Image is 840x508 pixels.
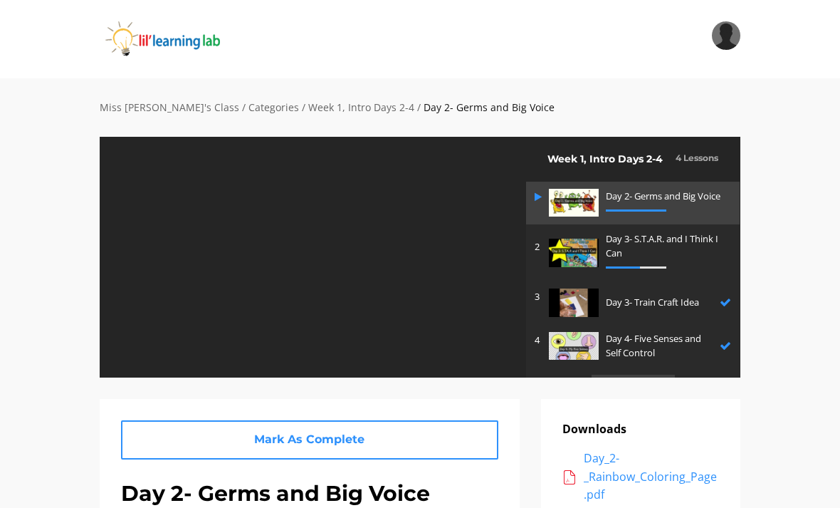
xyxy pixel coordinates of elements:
a: 3 Day 3- Train Craft Idea [526,281,740,323]
div: Day_2-_Rainbow_Coloring_Page.pdf [584,450,719,504]
img: RhNkMJYTbaKobXTdwJ0q_85cad23c2c87e2c6d2cf384115b57828aec799f7.jpg [549,239,599,266]
img: iJObvVIsTmeLBah9dr2P_logo_360x80.png [100,21,262,57]
div: / [302,100,305,115]
a: Miss [PERSON_NAME]'s Class [100,100,239,114]
a: Mark As Complete [121,420,498,460]
p: Next Category [592,375,675,400]
div: Day 2- Germs and Big Voice [424,100,555,115]
img: acrobat.png [562,470,577,484]
p: Day 2- Germs and Big Voice [606,189,724,204]
a: Day_2-_Rainbow_Coloring_Page.pdf [562,450,719,504]
a: Categories [248,100,299,114]
p: Day 3- Train Craft Idea [606,295,713,310]
img: TQHdSeAEQS6asfSOP148_24546158721e15859b7817749509a3de1da6fec3.jpg [549,189,599,217]
div: / [242,100,246,115]
p: Day 3- S.T.A.R. and I Think I Can [606,232,724,261]
p: 4 [535,333,542,348]
p: 3 [535,289,542,304]
a: Next Category [526,368,740,407]
a: Day 2- Germs and Big Voice [526,182,740,224]
h3: 4 Lessons [676,151,718,165]
p: Downloads [562,420,719,439]
a: Week 1, Intro Days 2-4 [308,100,414,114]
p: Day 4- Five Senses and Self Control [606,331,713,361]
div: / [417,100,421,115]
a: 2 Day 3- S.T.A.R. and I Think I Can [526,224,740,282]
p: 2 [535,239,542,254]
img: efd9875a-2185-4115-b14f-d9f15c4a0592.jpg [549,289,599,316]
img: 1a35f87c1a725237745cd4cc52e1b2ec [712,21,740,50]
img: zF3pdtj5TRGHU8GtIVFh_52272a404b40ffa866c776de362145047f287e52.jpg [549,332,599,360]
a: 4 Day 4- Five Senses and Self Control [526,324,740,368]
h2: Week 1, Intro Days 2-4 [547,151,668,167]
